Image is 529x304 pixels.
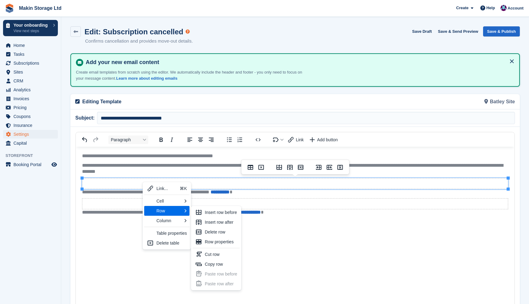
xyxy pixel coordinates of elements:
div: Paste row after [205,280,237,287]
span: Sites [13,68,50,76]
span: Account [508,5,523,11]
button: Align center [195,135,206,144]
button: Insert row before [274,163,284,172]
span: Invoices [13,94,50,103]
div: Paste row before [193,269,240,279]
button: Source code [253,135,263,144]
h4: Add your new email content [83,59,514,66]
a: Your onboarding View next steps [3,20,58,36]
span: Pricing [13,103,50,112]
div: Paste row before [205,270,237,278]
div: Link... [144,184,189,193]
a: menu [3,85,58,94]
div: Cut row [205,251,237,258]
div: Cell [156,197,182,205]
div: Row [144,206,189,216]
a: menu [3,112,58,121]
div: Cut row [193,249,240,259]
button: Insert row after [285,163,295,172]
p: Editing Template [82,98,291,105]
button: Insert merge tag [271,135,286,144]
h1: Edit: Subscription cancelled [84,28,183,36]
span: Coupons [13,112,50,121]
p: Confirms cancellation and provides move-out details. [85,38,193,45]
div: Column [144,216,189,226]
button: Save Draft [410,26,434,36]
div: Tooltip anchor [185,29,190,34]
div: Insert row before [193,207,240,217]
a: menu [3,68,58,76]
button: Bullet list [224,135,234,144]
div: Delete row [193,227,240,237]
div: Link... [156,185,177,192]
span: Insurance [13,121,50,130]
img: Chris Patel [501,5,507,11]
span: Capital [13,139,50,147]
div: Insert row after [205,218,237,226]
span: Home [13,41,50,50]
button: Align right [206,135,216,144]
a: menu [3,41,58,50]
div: Row properties [205,238,237,245]
a: menu [3,130,58,139]
button: Save & Send Preview [436,26,481,36]
div: Table properties [144,228,189,238]
span: Link [296,137,304,142]
span: Add button [317,137,338,142]
button: Delete column [335,163,345,172]
button: Italic [167,135,177,144]
button: Numbered list [235,135,245,144]
div: Cell [144,196,189,206]
p: View next steps [13,28,50,34]
button: Insert link with variable [286,135,306,144]
div: Table properties [156,230,187,237]
div: Copy row [193,259,240,269]
span: Create [456,5,468,11]
span: Help [486,5,495,11]
a: Preview store [51,161,58,168]
button: Insert column after [324,163,335,172]
button: Insert a call-to-action button [307,135,341,144]
button: Insert column before [313,163,324,172]
button: Delete table [256,163,266,172]
div: Delete row [205,228,237,236]
button: Bold [156,135,166,144]
a: menu [3,139,58,147]
div: Delete table [144,238,189,248]
button: Undo [80,135,90,144]
div: Row [156,207,182,215]
div: Copy row [205,260,237,268]
button: Delete row [295,163,306,172]
img: stora-icon-8386f47178a22dfd0bd8f6a31ec36ba5ce8667c1dd55bd0f319d3a0aa187defe.svg [5,4,14,13]
button: Save & Publish [483,26,520,36]
a: Makin Storage Ltd [17,3,64,13]
p: Create email templates from scratch using the editor. We automatically include the header and foo... [76,69,306,81]
span: Booking Portal [13,160,50,169]
div: Insert row before [205,209,237,216]
a: menu [3,121,58,130]
p: Your onboarding [13,23,50,27]
button: Table properties [245,163,256,172]
a: menu [3,50,58,59]
span: Subject: [75,114,97,122]
span: Paragraph [111,137,141,142]
span: Analytics [13,85,50,94]
a: menu [3,160,58,169]
span: Tasks [13,50,50,59]
a: menu [3,94,58,103]
div: Row properties [193,237,240,247]
span: Subscriptions [13,59,50,67]
a: Learn more about editing emails [116,76,178,81]
button: Align left [185,135,195,144]
div: Insert row after [193,217,240,227]
div: Batley Site [295,94,519,109]
div: Column [156,217,182,224]
div: ⌘K [180,185,187,192]
a: menu [3,77,58,85]
button: Block Paragraph [108,135,148,144]
span: CRM [13,77,50,85]
div: Delete table [156,239,187,247]
span: Settings [13,130,50,139]
a: menu [3,103,58,112]
button: Redo [90,135,101,144]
